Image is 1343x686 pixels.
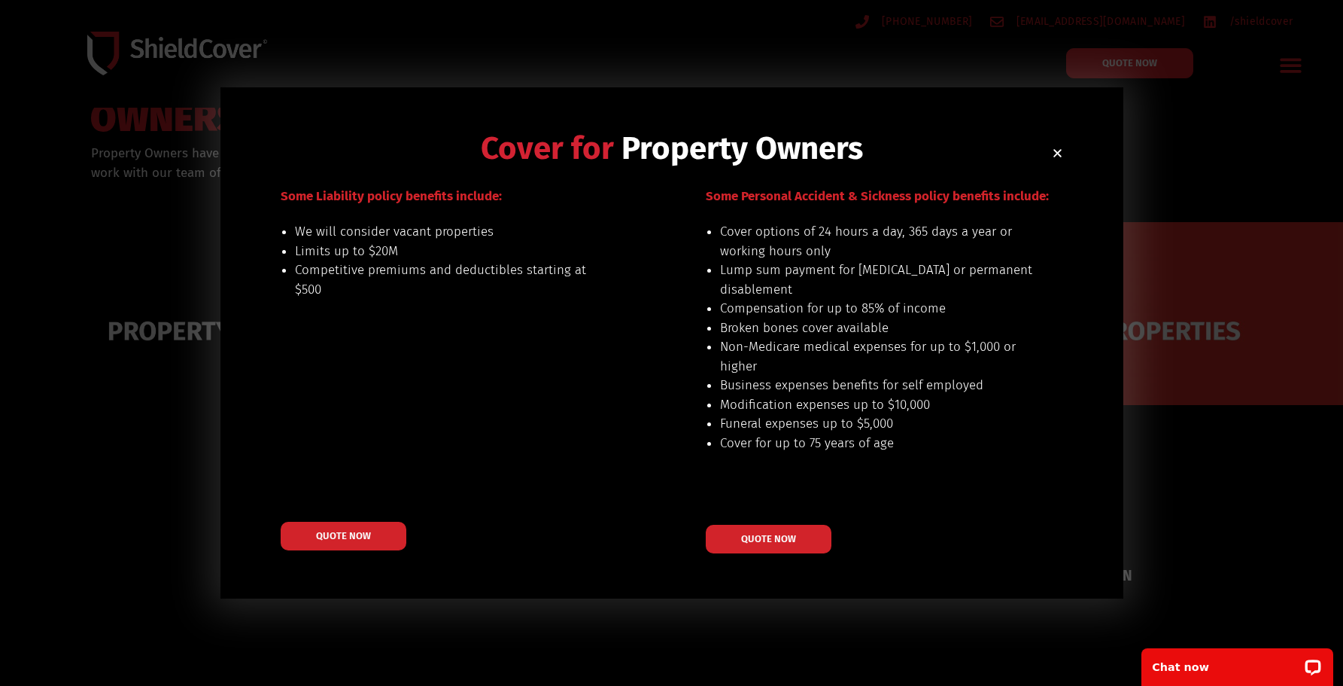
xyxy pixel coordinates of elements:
a: Close [1052,148,1063,159]
li: Lump sum payment for [MEDICAL_DATA] or permanent disablement [720,261,1034,299]
li: Broken bones cover available [720,319,1034,338]
li: Compensation for up to 85% of income [720,299,1034,319]
iframe: LiveChat chat widget [1132,639,1343,686]
li: Non-Medicare medical expenses for up to $1,000 or higher [720,337,1034,376]
a: QUOTE NOW [281,522,406,550]
span: Cover for [481,130,614,167]
li: Funeral expenses up to $5,000 [720,414,1034,434]
span: Some Personal Accident & Sickness policy benefits include: [706,188,1049,204]
li: Modification expenses up to $10,000 [720,395,1034,415]
span: QUOTE NOW [316,531,371,541]
span: QUOTE NOW [741,534,796,544]
li: Cover for up to 75 years of age [720,434,1034,453]
span: Property Owners [621,130,863,167]
span: Some Liability policy benefits include: [281,188,502,204]
a: QUOTE NOW [706,525,831,553]
li: Cover options of 24 hours a day, 365 days a year or working hours only [720,222,1034,261]
li: We will consider vacant properties [295,222,609,242]
li: Limits up to $20M [295,242,609,261]
li: Business expenses benefits for self employed [720,376,1034,395]
li: Competitive premiums and deductibles starting at $500 [295,261,609,299]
